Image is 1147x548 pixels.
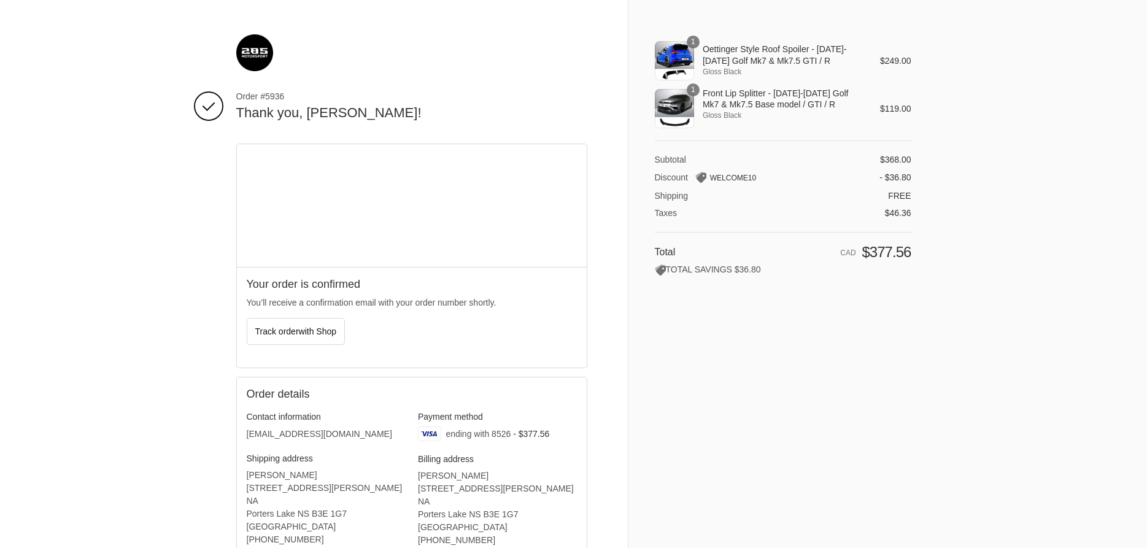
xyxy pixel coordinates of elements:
h3: Billing address [418,453,577,465]
img: Oettinger Style Roof Spoiler - 2015-2021 Golf Mk7 & Mk7.5 GTI / R - Gloss Black [655,41,694,80]
span: Discount [655,172,688,182]
h2: Your order is confirmed [247,277,577,291]
span: $36.80 [735,264,761,274]
span: CAD [840,249,855,257]
span: Order #5936 [236,91,587,102]
h2: Thank you, [PERSON_NAME]! [236,104,587,122]
span: $377.56 [862,244,911,260]
span: Gloss Black [703,66,863,77]
h3: Shipping address [247,453,406,464]
span: $368.00 [880,155,911,164]
span: Gloss Black [703,110,863,121]
bdo: [EMAIL_ADDRESS][DOMAIN_NAME] [247,429,392,439]
span: ending with 8526 [446,429,511,439]
span: - $377.56 [513,429,549,439]
button: Track orderwith Shop [247,318,346,345]
span: $249.00 [880,56,911,66]
span: Shipping [655,191,689,201]
span: $46.36 [885,208,911,218]
span: Total [655,247,676,257]
address: [PERSON_NAME] [STREET_ADDRESS][PERSON_NAME] NA Porters Lake NS B3E 1G7 [GEOGRAPHIC_DATA] ‎[PHONE_... [247,469,406,546]
span: Track order [255,326,337,336]
span: $119.00 [880,104,911,114]
span: - $36.80 [879,172,911,182]
img: Front Lip Splitter - 2015-2021 Golf Mk7 & Mk7.5 Base model / GTI / R - Gloss Black [655,89,694,128]
span: 1 [687,83,700,96]
span: with Shop [299,326,336,336]
span: Front Lip Splitter - [DATE]-[DATE] Golf Mk7 & Mk7.5 Base model / GTI / R [703,88,863,110]
span: TOTAL SAVINGS [655,264,732,274]
h3: Contact information [247,411,406,422]
address: [PERSON_NAME] [STREET_ADDRESS][PERSON_NAME] NA Porters Lake NS B3E 1G7 [GEOGRAPHIC_DATA] ‎[PHONE_... [418,469,577,547]
span: 1 [687,36,700,48]
iframe: Google map displaying pin point of shipping address: Porters Lake, Nova Scotia [237,144,587,267]
p: You’ll receive a confirmation email with your order number shortly. [247,296,577,309]
h2: Order details [247,387,412,401]
img: 285 Motorsport [236,34,273,71]
span: WELCOME10 [710,174,756,182]
th: Taxes [655,201,798,219]
h3: Payment method [418,411,577,422]
span: Oettinger Style Roof Spoiler - [DATE]-[DATE] Golf Mk7 & Mk7.5 GTI / R [703,44,863,66]
th: Subtotal [655,154,798,165]
span: Free [888,191,911,201]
